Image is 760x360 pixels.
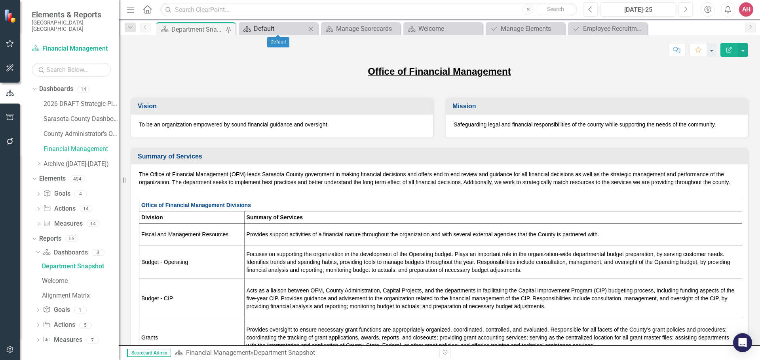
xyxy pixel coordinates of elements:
h3: Vision [138,103,429,110]
div: Welcome [42,277,119,285]
a: Employee Recruitment and Retention [570,24,645,34]
u: Office of Financial Management [368,66,511,77]
a: Alignment Matrix [40,289,119,302]
div: Default [254,24,306,34]
strong: Division [141,214,163,221]
a: Goals [43,305,70,315]
a: Archive ([DATE]-[DATE]) [44,160,119,169]
div: 4 [74,190,87,197]
strong: Summary of Services [247,214,303,221]
td: Budget - CIP [139,279,245,318]
a: Manage Elements [488,24,563,34]
a: Measures [43,219,82,228]
a: Actions [43,204,75,213]
a: Goals [43,189,70,198]
a: Actions [43,320,75,330]
small: [GEOGRAPHIC_DATA], [GEOGRAPHIC_DATA] [32,19,111,32]
div: 14 [87,221,99,227]
p: The Office of Financial Management (OFM) leads Sarasota County government in making financial dec... [139,170,740,188]
span: Scorecard Admin [127,349,171,357]
td: Provides support activities of a financial nature throughout the organization and with several ex... [244,224,742,245]
td: Budget - Operating [139,245,245,279]
a: Manage Scorecards [323,24,398,34]
div: » [175,349,433,358]
div: Employee Recruitment and Retention [583,24,645,34]
a: Elements [39,174,66,183]
a: Welcome [40,274,119,287]
div: 55 [65,235,78,242]
div: Alignment Matrix [42,292,119,299]
div: 5 [79,322,92,328]
strong: Office of Financial Management Divisions [141,202,251,208]
div: Department Snapshot [42,263,119,270]
div: 7 [86,337,99,343]
td: Grants [139,318,245,357]
div: 1 [74,307,87,313]
h3: Mission [452,103,744,110]
p: Safeguarding legal and financial responsibilities of the county while supporting the needs of the... [454,121,740,128]
div: Default [267,37,289,47]
div: Manage Elements [501,24,563,34]
a: Financial Management [32,44,111,53]
a: Sarasota County Dashboard [44,115,119,124]
div: [DATE]-25 [603,5,673,15]
p: To be an organization empowered by sound financial guidance and oversight. [139,121,425,128]
img: ClearPoint Strategy [4,9,18,23]
td: Acts as a liaison between OFM, County Administration, Capital Projects, and the departments in fa... [244,279,742,318]
input: Search ClearPoint... [160,3,577,17]
div: Department Snapshot [254,349,315,356]
a: Welcome [405,24,481,34]
div: 14 [77,86,90,92]
div: Welcome [418,24,481,34]
input: Search Below... [32,63,111,77]
a: Financial Management [186,349,251,356]
a: Department Snapshot [40,260,119,272]
a: County Administrator's Office [44,130,119,139]
div: Open Intercom Messenger [733,333,752,352]
div: 3 [92,249,104,256]
a: Dashboards [39,85,73,94]
div: 14 [80,205,92,212]
a: Financial Management [44,145,119,154]
div: 494 [70,175,85,182]
td: Fiscal and Management Resources [139,224,245,245]
td: Provides oversight to ensure necessary grant functions are appropriately organized, coordinated, ... [244,318,742,357]
h3: Summary of Services [138,153,744,160]
a: Reports [39,234,61,243]
span: Elements & Reports [32,10,111,19]
div: Manage Scorecards [336,24,398,34]
td: Focuses on supporting the organization in the development of the Operating budget. Plays an impor... [244,245,742,279]
span: Search [547,6,564,12]
a: Dashboards [43,248,87,257]
button: [DATE]-25 [600,2,676,17]
button: AH [739,2,753,17]
button: Search [536,4,575,15]
a: 2026 DRAFT Strategic Plan [44,100,119,109]
a: Default [241,24,306,34]
div: Department Snapshot [171,25,224,34]
a: Measures [43,335,82,345]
